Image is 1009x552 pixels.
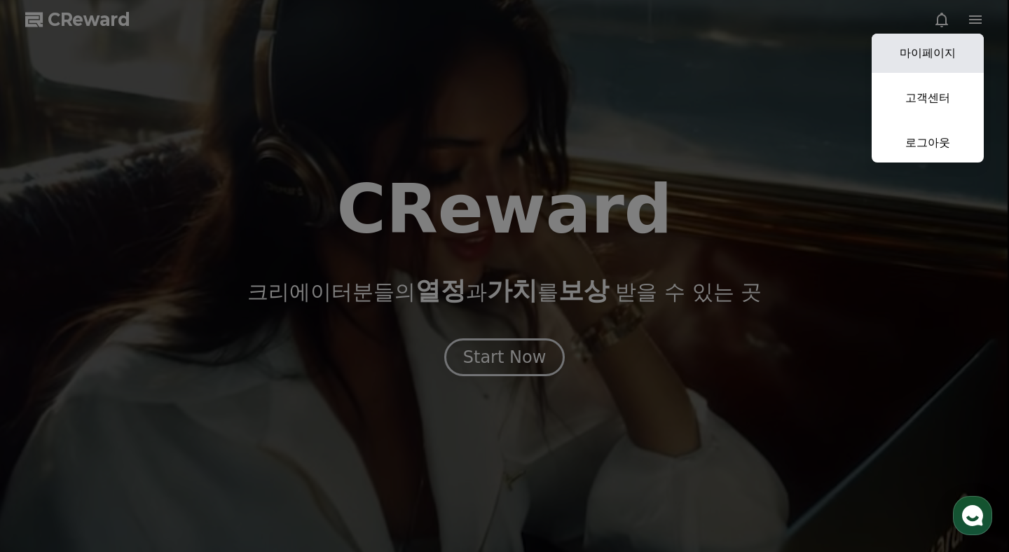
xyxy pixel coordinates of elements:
a: 마이페이지 [872,34,984,73]
span: 홈 [44,457,53,468]
span: 설정 [217,457,233,468]
a: 로그아웃 [872,123,984,163]
a: 대화 [92,436,181,471]
a: 고객센터 [872,78,984,118]
a: 홈 [4,436,92,471]
button: 마이페이지 고객센터 로그아웃 [872,34,984,163]
a: 설정 [181,436,269,471]
span: 대화 [128,457,145,469]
